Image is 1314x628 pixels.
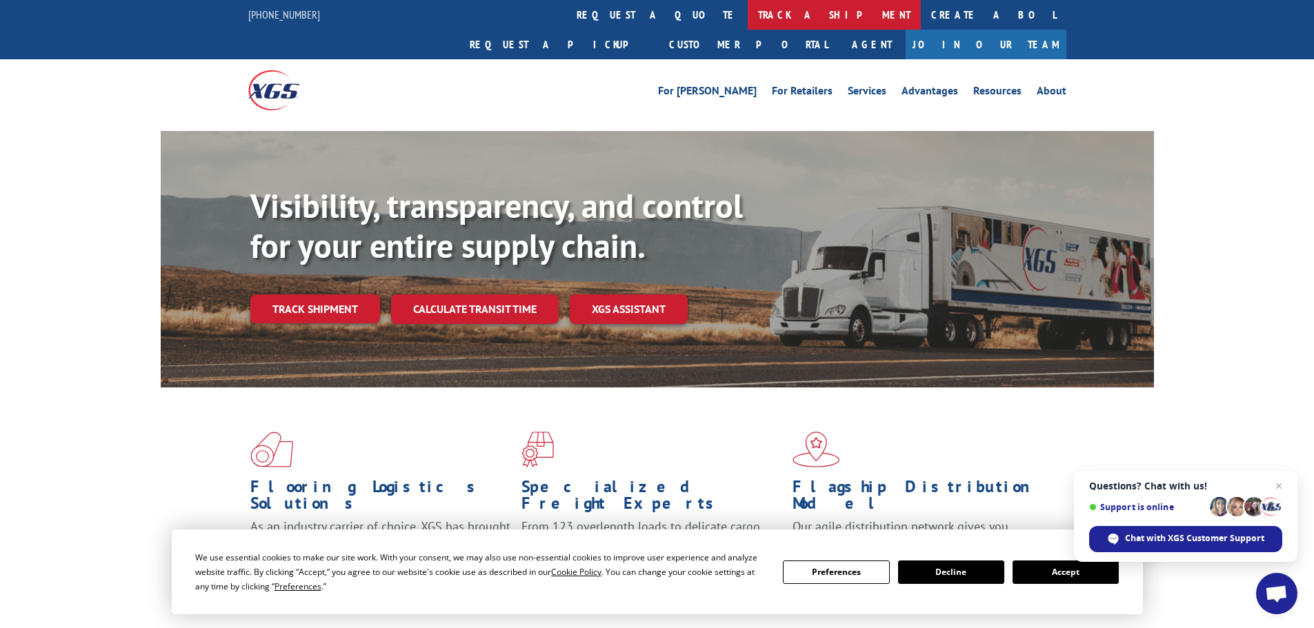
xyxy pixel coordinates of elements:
b: Visibility, transparency, and control for your entire supply chain. [250,184,743,267]
span: As an industry carrier of choice, XGS has brought innovation and dedication to flooring logistics... [250,518,510,567]
a: XGS ASSISTANT [570,294,688,324]
a: Customer Portal [659,30,838,59]
button: Decline [898,560,1004,584]
img: xgs-icon-flagship-distribution-model-red [793,432,840,467]
h1: Flagship Distribution Model [793,478,1053,518]
a: Calculate transit time [391,294,559,324]
span: Chat with XGS Customer Support [1125,532,1264,545]
span: Support is online [1089,502,1205,512]
button: Preferences [783,560,889,584]
div: We use essential cookies to make our site work. With your consent, we may also use non-essential ... [195,550,766,594]
a: Request a pickup [459,30,659,59]
a: Agent [838,30,906,59]
a: [PHONE_NUMBER] [248,8,320,21]
a: About [1037,85,1066,101]
a: Track shipment [250,294,380,323]
span: Chat with XGS Customer Support [1089,526,1282,552]
span: Cookie Policy [551,566,601,578]
a: Join Our Team [906,30,1066,59]
a: Services [848,85,886,101]
h1: Specialized Freight Experts [521,478,782,518]
p: From 123 overlength loads to delicate cargo, our experienced staff knows the best way to move you... [521,518,782,580]
div: Cookie Consent Prompt [172,529,1143,614]
button: Accept [1013,560,1119,584]
span: Preferences [275,580,321,592]
a: Advantages [902,85,958,101]
img: xgs-icon-focused-on-flooring-red [521,432,554,467]
span: Questions? Chat with us! [1089,480,1282,492]
a: Open chat [1256,573,1297,614]
span: Our agile distribution network gives you nationwide inventory management on demand. [793,518,1046,551]
a: For [PERSON_NAME] [658,85,757,101]
h1: Flooring Logistics Solutions [250,478,511,518]
img: xgs-icon-total-supply-chain-intelligence-red [250,432,293,467]
a: Resources [973,85,1022,101]
a: For Retailers [772,85,833,101]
